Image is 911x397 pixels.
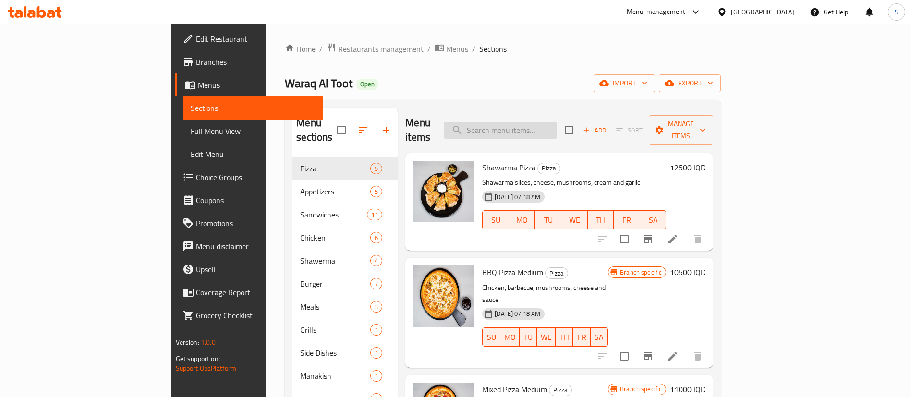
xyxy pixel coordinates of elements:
[595,330,604,344] span: SA
[175,258,323,281] a: Upsell
[371,279,382,289] span: 7
[183,96,323,120] a: Sections
[300,324,370,336] span: Grills
[292,157,398,180] div: Pizza5
[559,330,569,344] span: TH
[175,281,323,304] a: Coverage Report
[559,120,579,140] span: Select section
[616,385,666,394] span: Branch specific
[176,362,237,374] a: Support.OpsPlatform
[670,161,705,174] h6: 12500 IQD
[509,210,535,229] button: MO
[201,336,216,349] span: 1.0.0
[370,370,382,382] div: items
[895,7,899,17] span: S
[686,345,709,368] button: delete
[486,330,496,344] span: SU
[644,213,663,227] span: SA
[175,27,323,50] a: Edit Restaurant
[667,77,713,89] span: export
[371,164,382,173] span: 5
[175,189,323,212] a: Coupons
[300,301,370,313] span: Meals
[300,163,370,174] span: Pizza
[482,327,500,347] button: SU
[175,73,323,96] a: Menus
[504,330,516,344] span: MO
[371,325,382,335] span: 1
[545,267,568,279] div: Pizza
[370,278,382,289] div: items
[370,324,382,336] div: items
[444,122,557,139] input: search
[292,318,398,341] div: Grills1
[565,213,584,227] span: WE
[292,272,398,295] div: Burger7
[371,302,382,312] span: 3
[371,372,382,381] span: 1
[300,278,370,289] div: Burger
[549,385,572,396] div: Pizza
[610,123,649,138] span: Select section first
[491,192,544,202] span: [DATE] 07:18 AM
[327,43,424,55] a: Restaurants management
[175,50,323,73] a: Branches
[405,116,432,144] h2: Menu items
[659,74,721,92] button: export
[520,327,537,347] button: TU
[300,209,367,220] span: Sandwiches
[370,186,382,197] div: items
[300,370,370,382] span: Manakish
[292,249,398,272] div: Shawerma4
[731,7,794,17] div: [GEOGRAPHIC_DATA]
[175,235,323,258] a: Menu disclaimer
[486,213,505,227] span: SU
[579,123,610,138] button: Add
[300,186,370,197] span: Appetizers
[413,265,474,327] img: BBQ Pizza Medium
[523,330,533,344] span: TU
[616,268,666,277] span: Branch specific
[413,161,474,222] img: Shawarma Pizza
[292,295,398,318] div: Meals3
[472,43,475,55] li: /
[370,301,382,313] div: items
[614,229,634,249] span: Select to update
[176,352,220,365] span: Get support on:
[370,163,382,174] div: items
[541,330,552,344] span: WE
[539,213,558,227] span: TU
[367,209,382,220] div: items
[367,210,382,219] span: 11
[537,327,556,347] button: WE
[292,180,398,203] div: Appetizers5
[582,125,607,136] span: Add
[371,233,382,242] span: 6
[670,383,705,396] h6: 11000 IQD
[175,212,323,235] a: Promotions
[371,256,382,265] span: 4
[196,56,316,68] span: Branches
[482,177,666,189] p: Shawarma slices, cheese, mushrooms, cream and garlic
[538,163,560,174] span: Pizza
[577,330,586,344] span: FR
[198,79,316,91] span: Menus
[618,213,636,227] span: FR
[614,346,634,366] span: Select to update
[591,327,608,347] button: SA
[191,148,316,160] span: Edit Menu
[592,213,610,227] span: TH
[356,79,378,90] div: Open
[500,327,520,347] button: MO
[670,265,705,279] h6: 10500 IQD
[614,210,640,229] button: FR
[196,287,316,298] span: Coverage Report
[549,385,571,396] span: Pizza
[196,217,316,229] span: Promotions
[300,232,370,243] span: Chicken
[175,166,323,189] a: Choice Groups
[482,282,608,306] p: Chicken, barbecue, mushrooms, cheese and sauce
